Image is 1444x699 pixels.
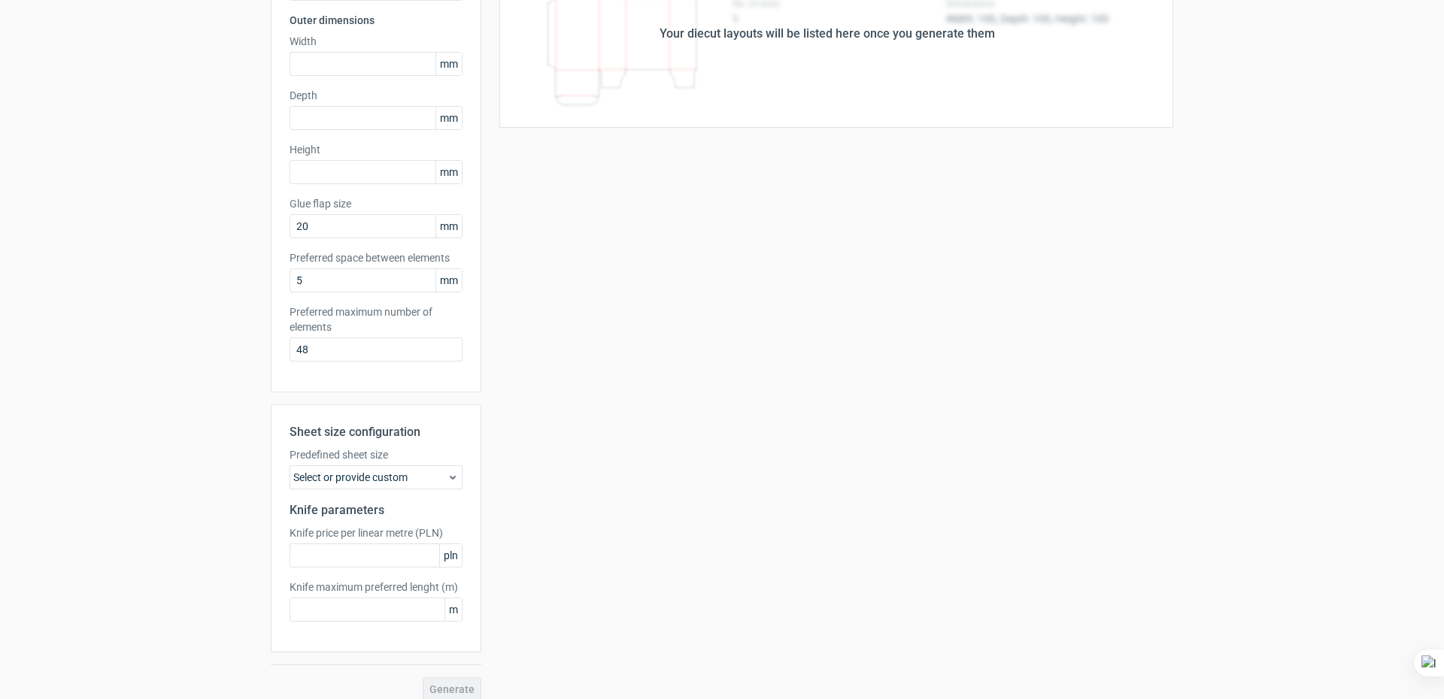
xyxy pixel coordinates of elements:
[444,598,462,621] span: m
[290,525,463,540] label: Knife price per linear metre (PLN)
[290,304,463,334] label: Preferred maximum number of elements
[435,161,462,183] span: mm
[290,579,463,595] label: Knife maximum preferred lenght (m)
[435,53,462,75] span: mm
[439,544,462,567] span: pln
[290,423,463,441] h2: Sheet size configuration
[435,107,462,129] span: mm
[290,34,463,49] label: Width
[290,196,463,211] label: Glue flap size
[435,215,462,238] span: mm
[290,13,463,28] h3: Outer dimensions
[290,501,463,519] h2: Knife parameters
[290,465,463,489] div: Select or provide custom
[660,25,995,43] div: Your diecut layouts will be listed here once you generate them
[435,269,462,292] span: mm
[290,88,463,103] label: Depth
[290,447,463,462] label: Predefined sheet size
[290,250,463,265] label: Preferred space between elements
[290,142,463,157] label: Height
